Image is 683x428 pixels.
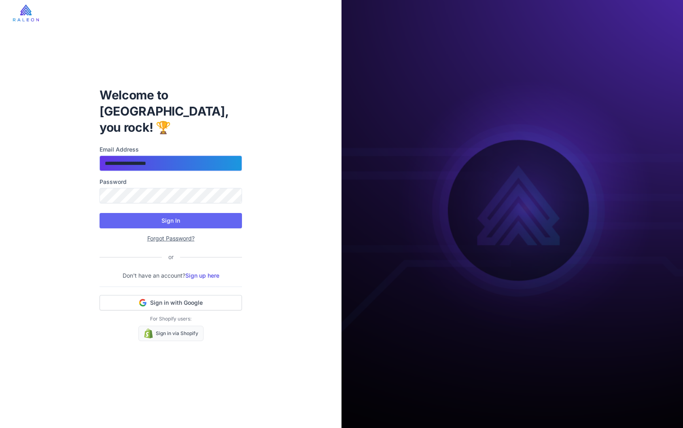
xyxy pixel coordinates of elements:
[100,87,242,135] h1: Welcome to [GEOGRAPHIC_DATA], you rock! 🏆
[162,253,180,261] div: or
[150,299,203,307] span: Sign in with Google
[100,271,242,280] p: Don't have an account?
[100,315,242,323] p: For Shopify users:
[100,295,242,310] button: Sign in with Google
[147,235,195,242] a: Forgot Password?
[100,177,242,186] label: Password
[100,145,242,154] label: Email Address
[100,213,242,228] button: Sign In
[185,272,219,279] a: Sign up here
[138,326,204,341] a: Sign in via Shopify
[13,4,39,21] img: raleon-logo-whitebg.9aac0268.jpg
